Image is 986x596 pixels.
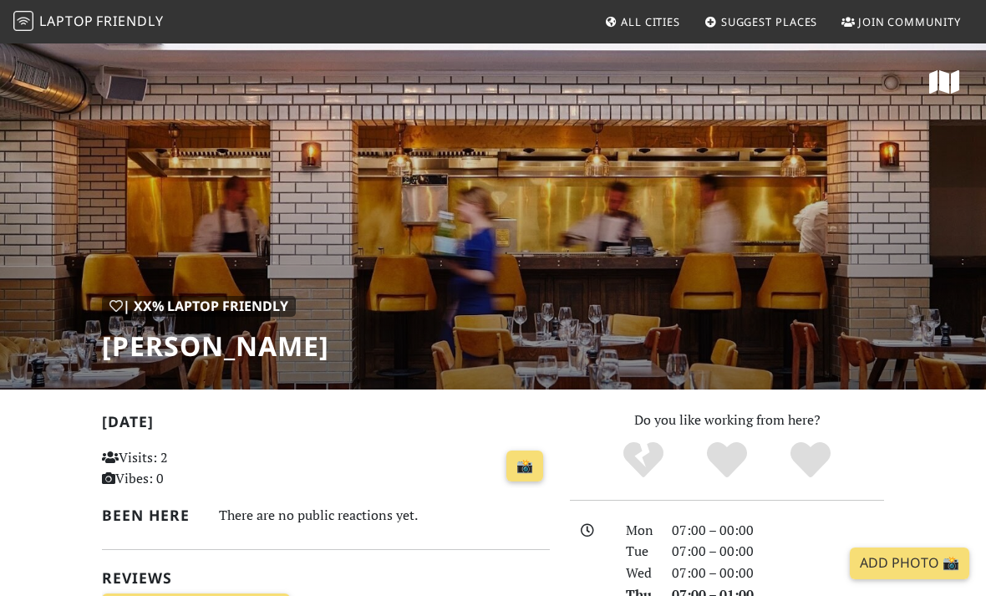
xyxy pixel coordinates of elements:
div: No [602,440,685,481]
a: Suggest Places [698,7,825,37]
div: There are no public reactions yet. [219,503,550,527]
h2: Reviews [102,569,550,587]
div: Wed [616,563,663,584]
img: LaptopFriendly [13,11,33,31]
div: 07:00 – 00:00 [662,520,894,542]
div: | XX% Laptop Friendly [102,296,296,318]
p: Visits: 2 Vibes: 0 [102,447,238,490]
a: Add Photo 📸 [850,548,969,579]
div: 07:00 – 00:00 [662,563,894,584]
div: Yes [685,440,769,481]
span: Friendly [96,12,163,30]
span: Laptop [39,12,94,30]
a: Join Community [835,7,968,37]
a: 📸 [506,451,543,482]
div: 07:00 – 00:00 [662,541,894,563]
span: Suggest Places [721,14,818,29]
h2: Been here [102,507,199,524]
p: Do you like working from here? [570,410,884,431]
div: Mon [616,520,663,542]
a: LaptopFriendly LaptopFriendly [13,8,164,37]
h1: [PERSON_NAME] [102,330,329,362]
span: All Cities [621,14,680,29]
a: All Cities [597,7,687,37]
div: Tue [616,541,663,563]
div: Definitely! [769,440,852,481]
h2: [DATE] [102,413,550,437]
span: Join Community [858,14,961,29]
